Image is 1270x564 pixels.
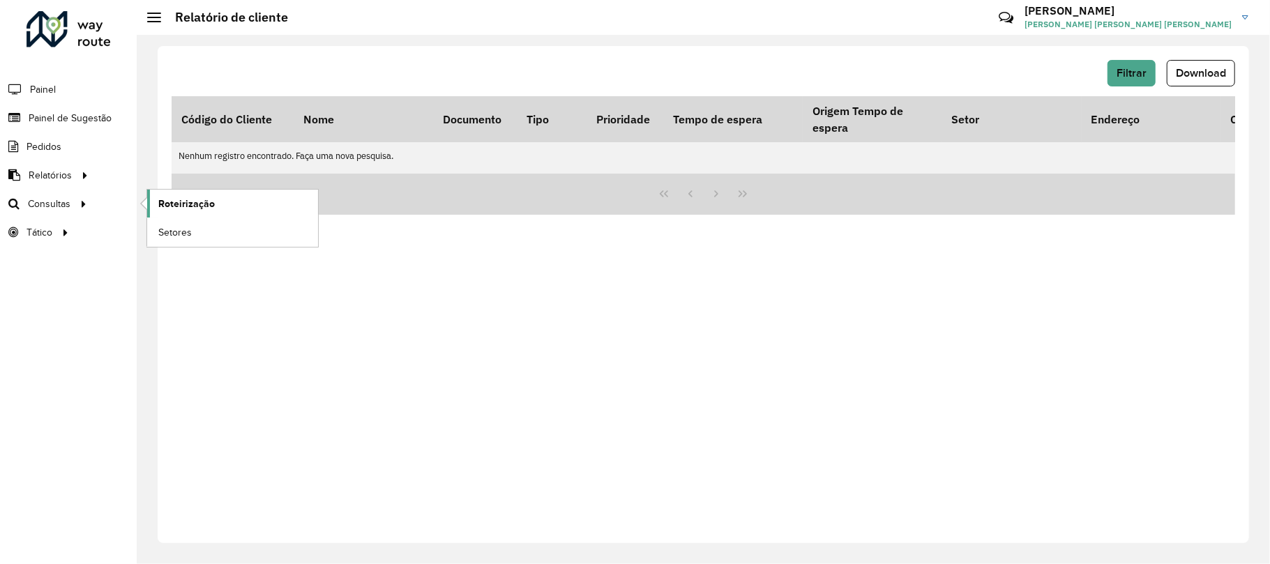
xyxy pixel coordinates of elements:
th: Origem Tempo de espera [803,96,942,142]
span: Pedidos [27,139,61,154]
span: Consultas [28,197,70,211]
span: Download [1176,67,1226,79]
span: Tático [27,225,52,240]
a: Roteirização [147,190,318,218]
th: Endereço [1082,96,1221,142]
button: Download [1167,60,1235,86]
th: Documento [433,96,517,142]
span: Relatórios [29,168,72,183]
span: [PERSON_NAME] [PERSON_NAME] [PERSON_NAME] [1025,18,1232,31]
span: Painel [30,82,56,97]
a: Setores [147,218,318,246]
span: Setores [158,225,192,240]
span: Painel de Sugestão [29,111,112,125]
span: Filtrar [1117,67,1147,79]
th: Prioridade [587,96,663,142]
button: Filtrar [1108,60,1156,86]
span: Roteirização [158,197,215,211]
th: Tipo [517,96,587,142]
th: Nome [294,96,433,142]
h2: Relatório de cliente [161,10,288,25]
th: Setor [942,96,1082,142]
a: Contato Rápido [991,3,1021,33]
th: Tempo de espera [663,96,803,142]
th: Código do Cliente [172,96,294,142]
h3: [PERSON_NAME] [1025,4,1232,17]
